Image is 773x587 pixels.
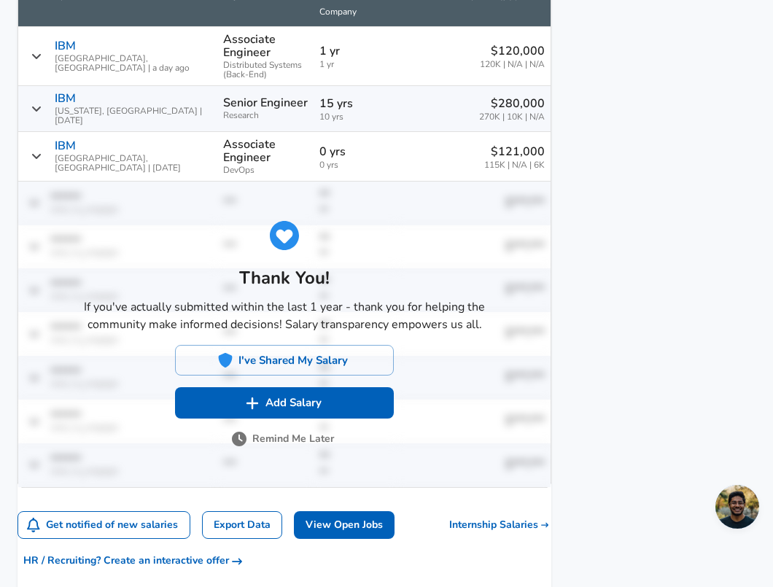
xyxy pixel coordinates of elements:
[77,298,492,333] p: If you've actually submitted within the last 1 year - thank you for helping the community make in...
[55,106,211,125] span: [US_STATE], [GEOGRAPHIC_DATA] | [DATE]
[55,154,211,173] span: [GEOGRAPHIC_DATA], [GEOGRAPHIC_DATA] | [DATE]
[270,221,299,250] img: svg+xml;base64,PHN2ZyB4bWxucz0iaHR0cDovL3d3dy53My5vcmcvMjAwMC9zdmciIGZpbGw9IiMyNjhERUMiIHZpZXdCb3...
[715,485,759,529] div: Open chat
[223,166,308,175] span: DevOps
[235,430,334,448] button: Remind Me Later
[23,552,242,570] span: HR / Recruiting? Create an interactive offer
[319,160,391,170] span: 0 yrs
[319,60,391,69] span: 1 yr
[319,42,391,60] p: 1 yr
[55,92,76,105] p: IBM
[175,345,394,376] button: I've Shared My Salary
[449,518,552,532] a: Internship Salaries
[18,548,248,575] button: HR / Recruiting? Create an interactive offer
[232,432,246,446] img: svg+xml;base64,PHN2ZyB4bWxucz0iaHR0cDovL3d3dy53My5vcmcvMjAwMC9zdmciIGZpbGw9IiM3NTc1NzUiIHZpZXdCb3...
[55,39,76,53] p: IBM
[319,143,391,160] p: 0 yrs
[77,266,492,289] h5: Thank You!
[175,387,394,418] button: Add Salary
[245,396,260,411] img: svg+xml;base64,PHN2ZyB4bWxucz0iaHR0cDovL3d3dy53My5vcmcvMjAwMC9zdmciIGZpbGw9IiNmZmZmZmYiIHZpZXdCb3...
[484,160,545,170] span: 115K | N/A | 6K
[294,511,395,540] a: View Open Jobs
[319,95,391,112] p: 15 yrs
[202,511,282,540] a: Export Data
[223,33,308,59] p: Associate Engineer
[218,353,233,368] img: svg+xml;base64,PHN2ZyB4bWxucz0iaHR0cDovL3d3dy53My5vcmcvMjAwMC9zdmciIGZpbGw9IiMyNjhERUMiIHZpZXdCb3...
[223,61,308,79] span: Distributed Systems (Back-End)
[319,112,391,122] span: 10 yrs
[18,512,190,539] button: Get notified of new salaries
[223,138,308,164] p: Associate Engineer
[479,95,545,112] p: $280,000
[223,111,308,120] span: Research
[480,60,545,69] span: 120K | N/A | N/A
[480,42,545,60] p: $120,000
[479,112,545,122] span: 270K | 10K | N/A
[55,54,211,73] span: [GEOGRAPHIC_DATA], [GEOGRAPHIC_DATA] | a day ago
[55,139,76,152] p: IBM
[223,96,308,109] p: Senior Engineer
[484,143,545,160] p: $121,000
